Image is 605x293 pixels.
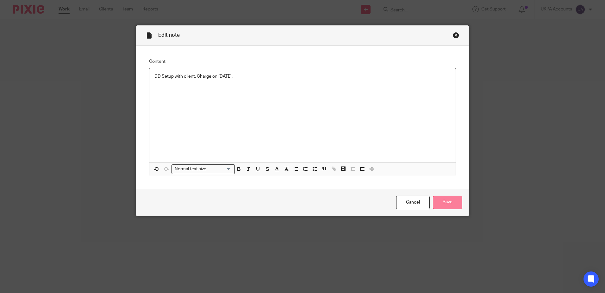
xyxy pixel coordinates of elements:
[158,33,180,38] span: Edit note
[433,196,462,209] input: Save
[396,196,430,209] a: Cancel
[208,166,231,173] input: Search for option
[453,32,459,38] div: Close this dialog window
[149,58,456,65] label: Content
[154,73,451,80] p: DD Setup with client. Charge on [DATE].
[173,166,208,173] span: Normal text size
[172,164,235,174] div: Search for option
